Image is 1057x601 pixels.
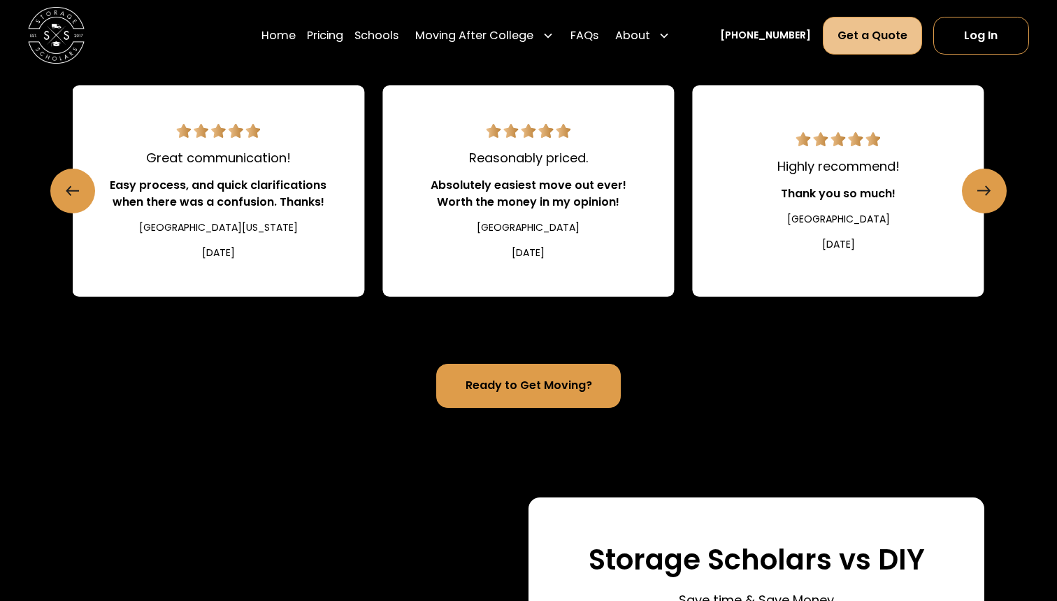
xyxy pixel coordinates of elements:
[28,7,85,64] img: Storage Scholars main logo
[570,15,598,55] a: FAQs
[822,237,855,252] div: [DATE]
[777,157,900,176] div: Highly recommend!
[50,169,95,213] a: Previous slide
[477,220,580,235] div: [GEOGRAPHIC_DATA]
[139,220,298,235] div: [GEOGRAPHIC_DATA][US_STATE]
[73,85,364,297] div: 8 / 22
[589,543,925,577] h3: Storage Scholars vs DIY
[933,16,1029,54] a: Log In
[610,15,675,55] div: About
[720,28,811,43] a: [PHONE_NUMBER]
[307,15,343,55] a: Pricing
[692,85,984,297] div: 10 / 22
[796,132,881,146] img: 5 star review.
[615,27,650,43] div: About
[692,85,984,297] a: 5 star review.Highly recommend!Thank you so much![GEOGRAPHIC_DATA][DATE]
[202,246,235,260] div: [DATE]
[512,246,545,260] div: [DATE]
[823,16,922,54] a: Get a Quote
[382,85,674,297] a: 5 star review.Reasonably priced.Absolutely easiest move out ever! Worth the money in my opinion![...
[146,148,291,167] div: Great communication!
[382,85,674,297] div: 9 / 22
[354,15,398,55] a: Schools
[28,7,85,64] a: home
[261,15,296,55] a: Home
[415,27,533,43] div: Moving After College
[469,148,588,167] div: Reasonably priced.
[781,185,896,202] div: Thank you so much!
[176,124,261,138] img: 5 star review.
[962,169,1007,213] a: Next slide
[73,85,364,297] a: 5 star review.Great communication!Easy process, and quick clarifications when there was a confusi...
[787,212,890,227] div: [GEOGRAPHIC_DATA]
[486,124,570,138] img: 5 star review.
[106,177,331,211] div: Easy process, and quick clarifications when there was a confusion. Thanks!
[410,15,559,55] div: Moving After College
[416,177,640,211] div: Absolutely easiest move out ever! Worth the money in my opinion!
[436,364,621,407] a: Ready to Get Moving?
